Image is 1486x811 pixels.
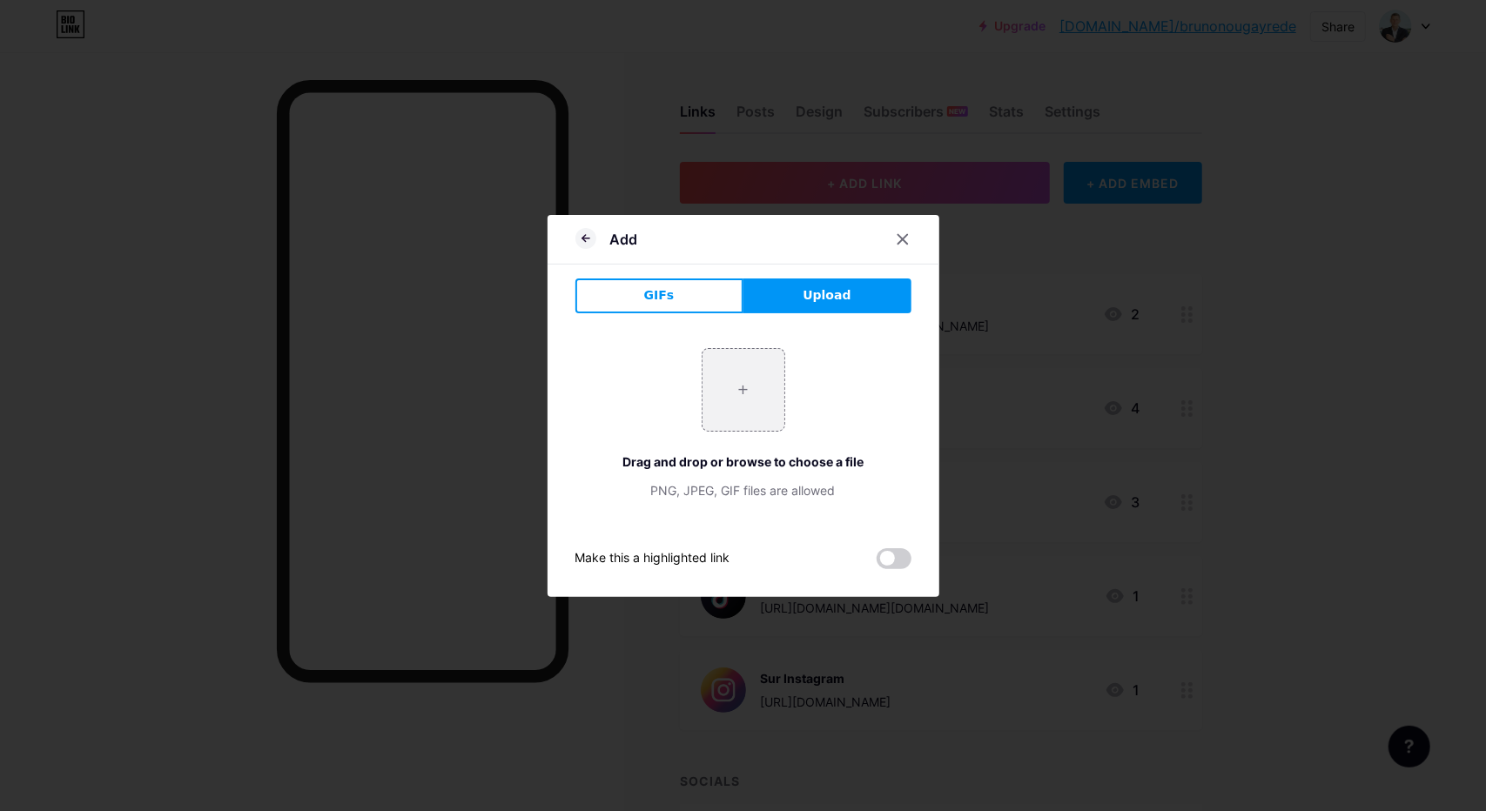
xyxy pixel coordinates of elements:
[575,481,911,499] div: PNG, JPEG, GIF files are allowed
[610,229,638,250] div: Add
[575,452,911,471] div: Drag and drop or browse to choose a file
[803,286,851,305] span: Upload
[575,548,730,569] div: Make this a highlighted link
[743,278,911,313] button: Upload
[575,278,743,313] button: GIFs
[644,286,675,305] span: GIFs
